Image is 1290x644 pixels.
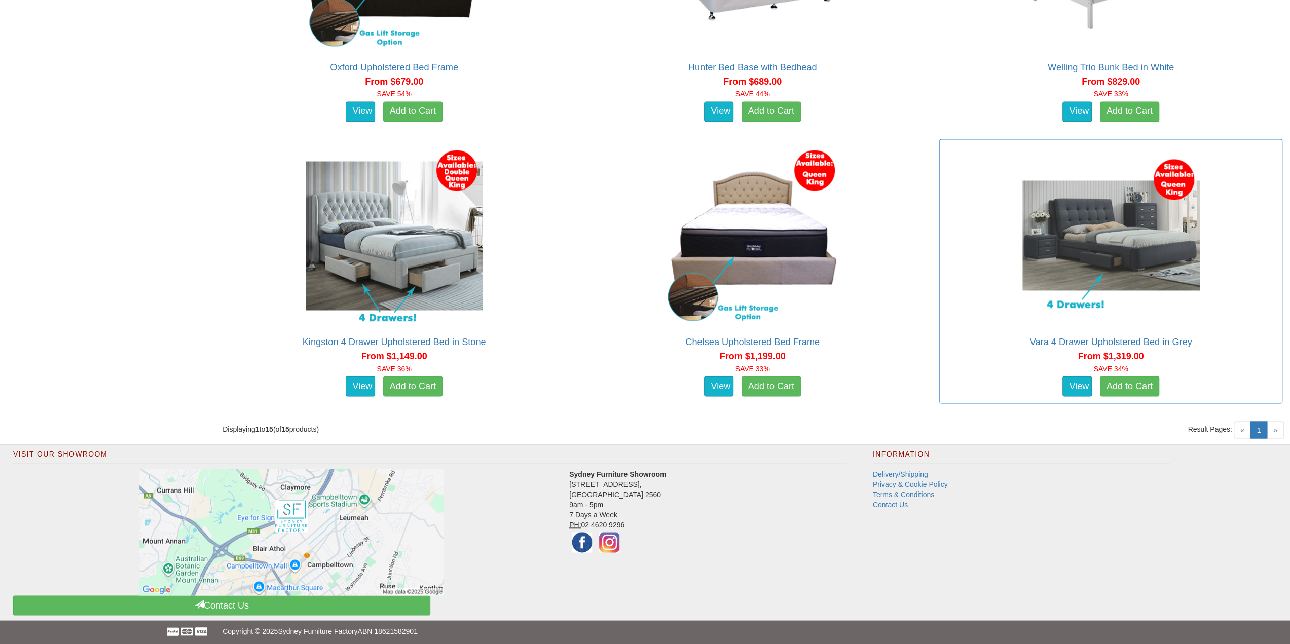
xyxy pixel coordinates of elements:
[139,469,444,595] img: Click to activate map
[1100,376,1159,396] a: Add to Cart
[569,520,581,529] abbr: Phone
[742,376,801,396] a: Add to Cart
[661,144,844,327] img: Chelsea Upholstered Bed Frame
[215,424,752,434] div: Displaying to (of products)
[873,470,928,478] a: Delivery/Shipping
[685,337,820,347] a: Chelsea Upholstered Bed Frame
[723,77,782,87] span: From $689.00
[720,351,786,361] span: From $1,199.00
[1250,421,1267,438] a: 1
[873,500,908,508] a: Contact Us
[1020,144,1202,327] img: Vara 4 Drawer Upholstered Bed in Grey
[1082,77,1140,87] span: From $829.00
[383,376,443,396] a: Add to Cart
[1062,376,1092,396] a: View
[873,490,934,498] a: Terms & Conditions
[1078,351,1144,361] span: From $1,319.00
[704,376,733,396] a: View
[1267,421,1284,438] span: »
[346,101,375,122] a: View
[569,470,666,478] strong: Sydney Furniture Showroom
[569,529,595,555] img: Facebook
[361,351,427,361] span: From $1,149.00
[377,364,412,372] font: SAVE 36%
[688,62,817,72] a: Hunter Bed Base with Bedhead
[21,469,562,595] a: Click to activate map
[1029,337,1192,347] a: Vara 4 Drawer Upholstered Bed in Grey
[873,450,1170,463] h2: Information
[303,337,486,347] a: Kingston 4 Drawer Upholstered Bed in Stone
[223,620,1067,641] p: Copyright © 2025 ABN 18621582901
[303,144,486,327] img: Kingston 4 Drawer Upholstered Bed in Stone
[735,364,769,372] font: SAVE 33%
[1093,364,1128,372] font: SAVE 34%
[1188,424,1232,434] span: Result Pages:
[1234,421,1251,438] span: «
[365,77,423,87] span: From $679.00
[265,425,273,433] strong: 15
[597,529,622,555] img: Instagram
[13,595,430,615] a: Contact Us
[255,425,260,433] strong: 1
[330,62,458,72] a: Oxford Upholstered Bed Frame
[1100,101,1159,122] a: Add to Cart
[281,425,289,433] strong: 15
[735,90,769,98] font: SAVE 44%
[1093,90,1128,98] font: SAVE 33%
[742,101,801,122] a: Add to Cart
[873,480,948,488] a: Privacy & Cookie Policy
[383,101,443,122] a: Add to Cart
[1062,101,1092,122] a: View
[278,627,357,635] a: Sydney Furniture Factory
[346,376,375,396] a: View
[1048,62,1174,72] a: Welling Trio Bunk Bed in White
[13,450,847,463] h2: Visit Our Showroom
[704,101,733,122] a: View
[377,90,412,98] font: SAVE 54%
